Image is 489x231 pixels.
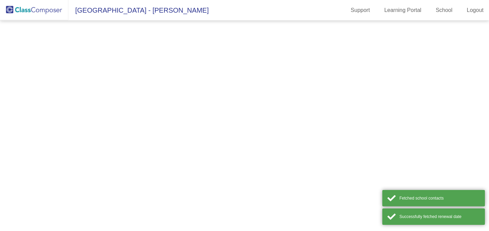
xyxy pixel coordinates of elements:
span: [GEOGRAPHIC_DATA] - [PERSON_NAME] [68,5,209,16]
a: Learning Portal [379,5,427,16]
a: Logout [461,5,489,16]
div: Fetched school contacts [399,195,480,201]
a: Support [345,5,375,16]
a: School [430,5,458,16]
div: Successfully fetched renewal date [399,214,480,220]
